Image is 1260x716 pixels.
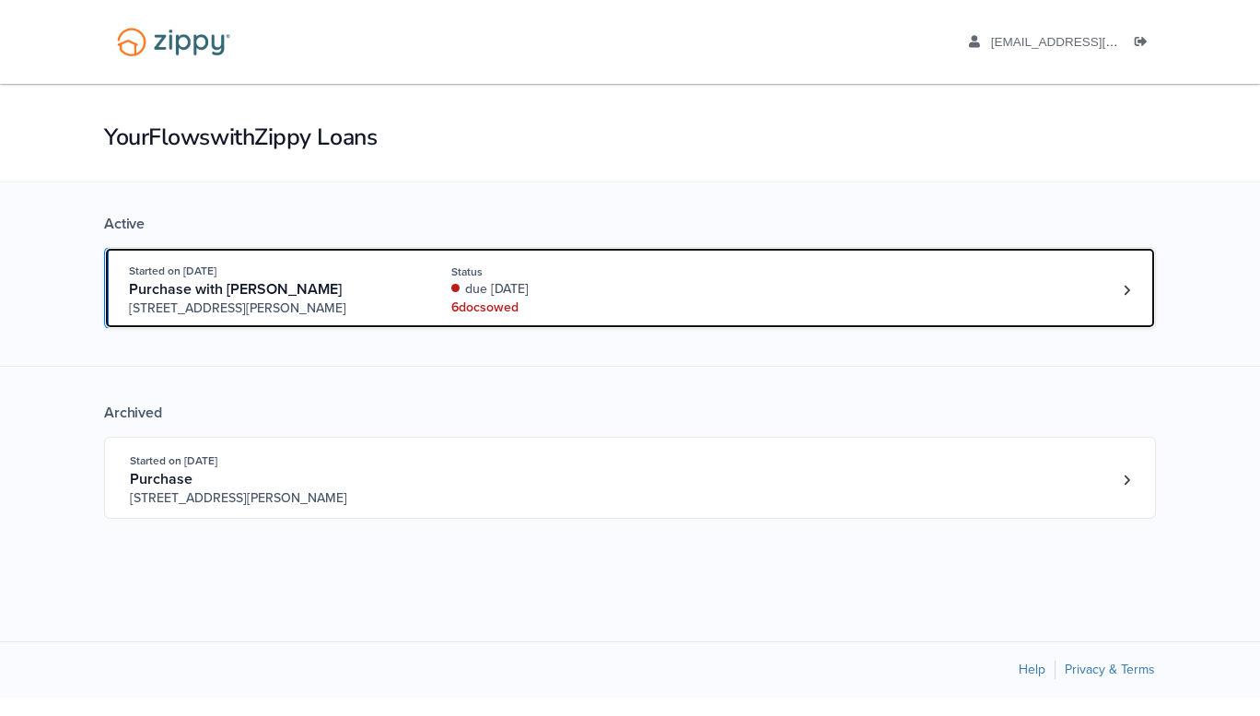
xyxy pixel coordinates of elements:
a: Open loan 4215773 [104,247,1156,329]
span: Purchase [130,470,192,488]
span: [STREET_ADDRESS][PERSON_NAME] [129,299,410,318]
span: [STREET_ADDRESS][PERSON_NAME] [130,489,411,508]
span: Purchase with [PERSON_NAME] [129,280,342,299]
div: 6 doc s owed [451,299,697,317]
div: Active [104,215,1156,233]
div: Status [451,264,697,280]
div: due [DATE] [451,280,697,299]
a: Privacy & Terms [1065,662,1155,677]
a: edit profile [969,35,1202,53]
div: Archived [104,404,1156,422]
span: Started on [DATE] [130,454,217,467]
a: Help [1019,662,1045,677]
a: Loan number 4215773 [1113,276,1140,304]
a: Open loan 4206812 [104,437,1156,519]
a: Loan number 4206812 [1113,466,1140,494]
span: kristinhoban83@gmail.com [991,35,1202,49]
img: Logo [105,18,242,65]
h1: Your Flows with Zippy Loans [104,122,1156,153]
span: Started on [DATE] [129,264,216,277]
a: Log out [1135,35,1155,53]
